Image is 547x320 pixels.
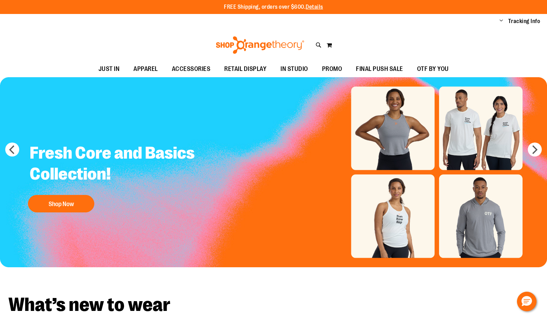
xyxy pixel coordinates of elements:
button: Hello, have a question? Let’s chat. [517,292,537,311]
a: IN STUDIO [273,61,315,77]
a: Tracking Info [508,17,540,25]
span: OTF BY YOU [417,61,449,77]
h2: What’s new to wear [8,295,539,314]
span: ACCESSORIES [172,61,211,77]
button: Shop Now [28,195,94,212]
span: APPAREL [133,61,158,77]
h2: Fresh Core and Basics Collection! [24,137,211,191]
span: PROMO [322,61,342,77]
a: APPAREL [126,61,165,77]
a: Fresh Core and Basics Collection! Shop Now [24,137,211,216]
a: ACCESSORIES [165,61,218,77]
a: OTF BY YOU [410,61,456,77]
button: Account menu [499,18,503,25]
img: Shop Orangetheory [215,36,305,54]
p: FREE Shipping, orders over $600. [224,3,323,11]
span: IN STUDIO [280,61,308,77]
button: prev [5,143,19,157]
span: FINAL PUSH SALE [356,61,403,77]
a: RETAIL DISPLAY [217,61,273,77]
span: JUST IN [99,61,120,77]
a: FINAL PUSH SALE [349,61,410,77]
button: next [528,143,542,157]
span: RETAIL DISPLAY [224,61,267,77]
a: Details [306,4,323,10]
a: JUST IN [92,61,127,77]
a: PROMO [315,61,349,77]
